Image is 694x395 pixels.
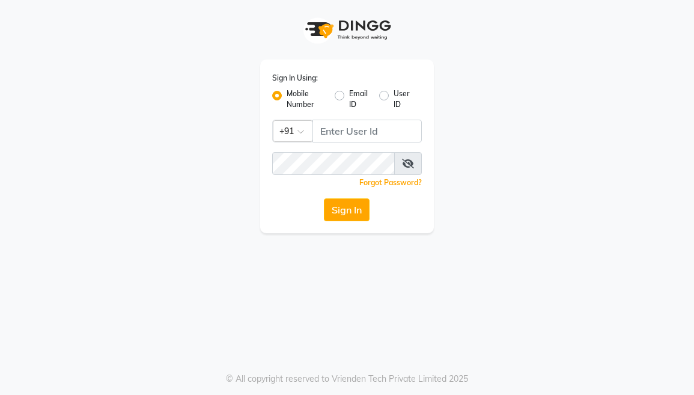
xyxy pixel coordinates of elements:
[272,152,395,175] input: Username
[349,88,370,110] label: Email ID
[299,12,395,47] img: logo1.svg
[394,88,412,110] label: User ID
[312,120,422,142] input: Username
[359,178,422,187] a: Forgot Password?
[287,88,325,110] label: Mobile Number
[324,198,370,221] button: Sign In
[272,73,318,84] label: Sign In Using:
